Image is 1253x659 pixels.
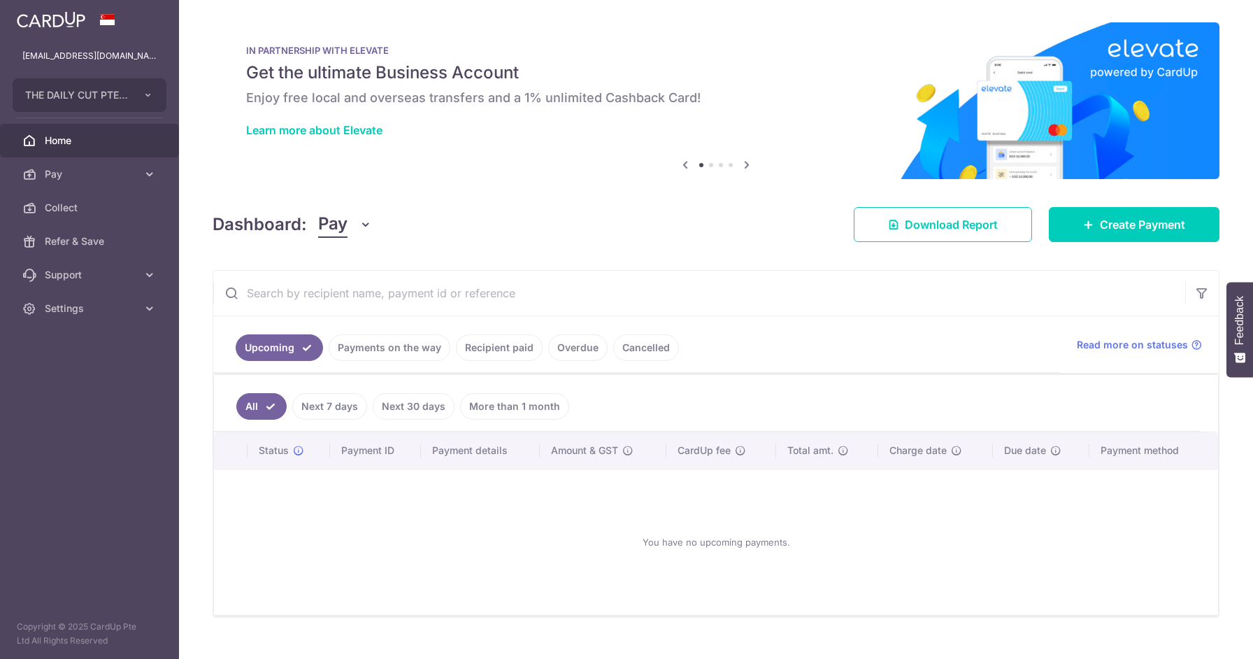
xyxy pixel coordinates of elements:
a: Next 30 days [373,393,454,420]
span: Download Report [905,216,998,233]
a: Payments on the way [329,334,450,361]
a: Overdue [548,334,608,361]
a: Next 7 days [292,393,367,420]
a: All [236,393,287,420]
p: [EMAIL_ADDRESS][DOMAIN_NAME] [22,49,157,63]
img: CardUp [17,11,85,28]
h6: Enjoy free local and overseas transfers and a 1% unlimited Cashback Card! [246,90,1186,106]
span: Read more on statuses [1077,338,1188,352]
span: Feedback [1233,296,1246,345]
a: Create Payment [1049,207,1219,242]
span: Refer & Save [45,234,137,248]
th: Payment details [421,432,539,469]
div: You have no upcoming payments. [231,481,1201,604]
a: Cancelled [613,334,679,361]
th: Payment ID [330,432,422,469]
a: Recipient paid [456,334,543,361]
span: Amount & GST [551,444,618,458]
span: Settings [45,302,137,316]
span: CardUp fee [678,444,731,458]
span: Pay [45,167,137,181]
button: Feedback - Show survey [1226,282,1253,377]
button: THE DAILY CUT PTE. LTD. [13,78,166,112]
span: Status [259,444,289,458]
span: Pay [318,211,348,238]
span: Create Payment [1100,216,1185,233]
p: IN PARTNERSHIP WITH ELEVATE [246,45,1186,56]
span: THE DAILY CUT PTE. LTD. [25,88,129,102]
span: Due date [1004,444,1046,458]
a: Read more on statuses [1077,338,1202,352]
h4: Dashboard: [213,212,307,237]
a: Upcoming [236,334,323,361]
span: Home [45,134,137,148]
h5: Get the ultimate Business Account [246,62,1186,84]
a: Learn more about Elevate [246,123,382,137]
input: Search by recipient name, payment id or reference [213,271,1185,316]
span: Charge date [889,444,947,458]
a: Download Report [854,207,1032,242]
span: Support [45,268,137,282]
button: Pay [318,211,372,238]
span: Total amt. [787,444,833,458]
a: More than 1 month [460,393,569,420]
span: Collect [45,201,137,215]
th: Payment method [1089,432,1218,469]
img: Renovation banner [213,22,1219,179]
